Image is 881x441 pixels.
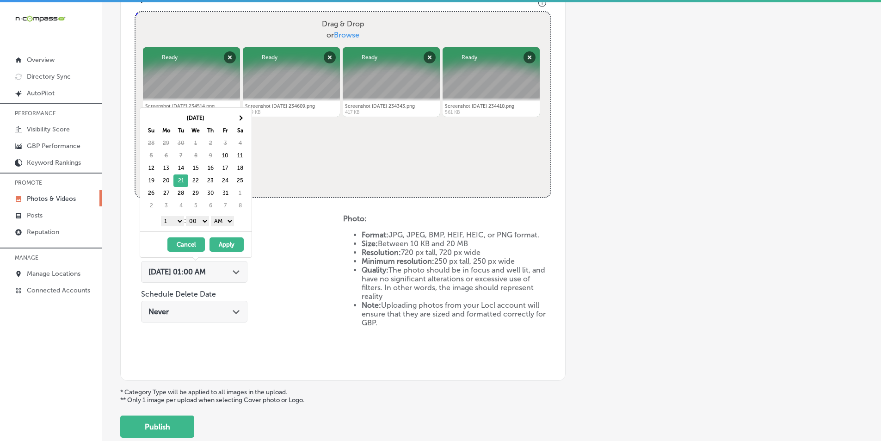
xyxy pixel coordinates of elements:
strong: Photo: [343,214,367,223]
td: 28 [144,137,159,149]
strong: Size: [362,239,378,248]
strong: Resolution: [362,248,401,257]
td: 2 [203,137,218,149]
span: [DATE] 01:00 AM [148,267,206,276]
td: 27 [159,187,173,199]
th: Sa [233,124,247,137]
p: Posts [27,211,43,219]
li: JPG, JPEG, BMP, HEIF, HEIC, or PNG format. [362,230,552,239]
td: 7 [218,199,233,212]
td: 3 [159,199,173,212]
p: GBP Performance [27,142,80,150]
li: Uploading photos from your Locl account will ensure that they are sized and formatted correctly f... [362,301,552,327]
td: 6 [203,199,218,212]
span: Browse [334,31,359,39]
td: 1 [188,137,203,149]
td: 6 [159,149,173,162]
p: Photos & Videos [27,195,76,203]
td: 26 [144,187,159,199]
strong: Minimum resolution: [362,257,434,266]
td: 4 [173,199,188,212]
td: 11 [233,149,247,162]
button: Apply [209,237,244,252]
td: 7 [173,149,188,162]
p: * Category Type will be applied to all images in the upload. ** Only 1 image per upload when sele... [120,388,863,404]
span: Never [148,307,169,316]
td: 3 [218,137,233,149]
td: 5 [144,149,159,162]
td: 30 [203,187,218,199]
td: 23 [203,174,218,187]
td: 21 [173,174,188,187]
td: 31 [218,187,233,199]
td: 9 [203,149,218,162]
th: We [188,124,203,137]
div: : [144,214,252,228]
td: 2 [144,199,159,212]
button: Cancel [167,237,205,252]
label: Schedule Delete Date [141,290,216,298]
li: The photo should be in focus and well lit, and have no significant alterations or excessive use o... [362,266,552,301]
th: [DATE] [159,112,233,124]
td: 20 [159,174,173,187]
p: Keyword Rankings [27,159,81,167]
p: Reputation [27,228,59,236]
label: Drag & Drop or [318,15,368,44]
td: 8 [233,199,247,212]
strong: Format: [362,230,388,239]
th: Th [203,124,218,137]
td: 25 [233,174,247,187]
button: Publish [120,416,194,438]
li: Between 10 KB and 20 MB [362,239,552,248]
p: Manage Locations [27,270,80,278]
td: 17 [218,162,233,174]
td: 16 [203,162,218,174]
img: 660ab0bf-5cc7-4cb8-ba1c-48b5ae0f18e60NCTV_CLogo_TV_Black_-500x88.png [15,14,66,23]
td: 30 [173,137,188,149]
td: 1 [233,187,247,199]
td: 14 [173,162,188,174]
td: 5 [188,199,203,212]
li: 250 px tall, 250 px wide [362,257,552,266]
td: 8 [188,149,203,162]
td: 4 [233,137,247,149]
th: Fr [218,124,233,137]
td: 29 [188,187,203,199]
th: Tu [173,124,188,137]
td: 28 [173,187,188,199]
li: 720 px tall, 720 px wide [362,248,552,257]
td: 10 [218,149,233,162]
td: 13 [159,162,173,174]
td: 19 [144,174,159,187]
strong: Quality: [362,266,388,274]
td: 22 [188,174,203,187]
strong: Note: [362,301,381,310]
td: 24 [218,174,233,187]
p: Overview [27,56,55,64]
td: 15 [188,162,203,174]
p: AutoPilot [27,89,55,97]
th: Su [144,124,159,137]
th: Mo [159,124,173,137]
p: Connected Accounts [27,286,90,294]
td: 29 [159,137,173,149]
td: 18 [233,162,247,174]
p: Visibility Score [27,125,70,133]
p: Directory Sync [27,73,71,81]
td: 12 [144,162,159,174]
